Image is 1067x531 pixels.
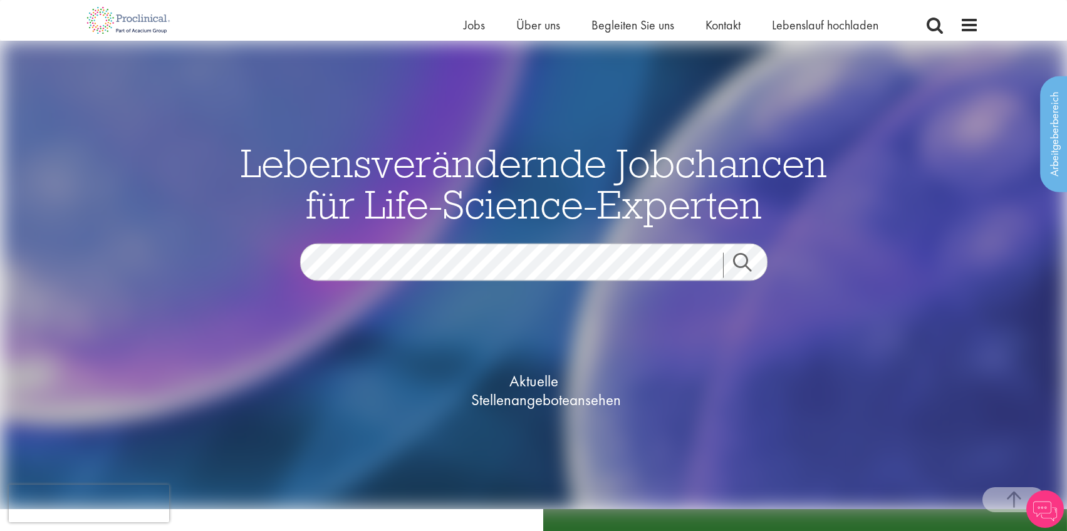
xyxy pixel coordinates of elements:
[9,485,169,522] iframe: reCAPTCHA
[1,41,1066,509] img: Kandidatenheim
[471,371,570,410] font: Aktuelle Stellenangebote
[241,138,827,229] font: Lebensverändernde Jobchancen für Life-Science-Experten
[471,312,596,450] a: Aktuelle Stellenangeboteansehen
[591,17,674,33] a: Begleiten Sie uns
[723,253,777,278] a: Schaltfläche zum Senden der Jobsuche
[464,17,485,33] a: Jobs
[1026,490,1064,528] img: Chatbot
[516,17,560,33] a: Über uns
[705,17,741,33] a: Kontakt
[772,17,878,33] a: Lebenslauf hochladen
[570,389,621,410] font: ansehen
